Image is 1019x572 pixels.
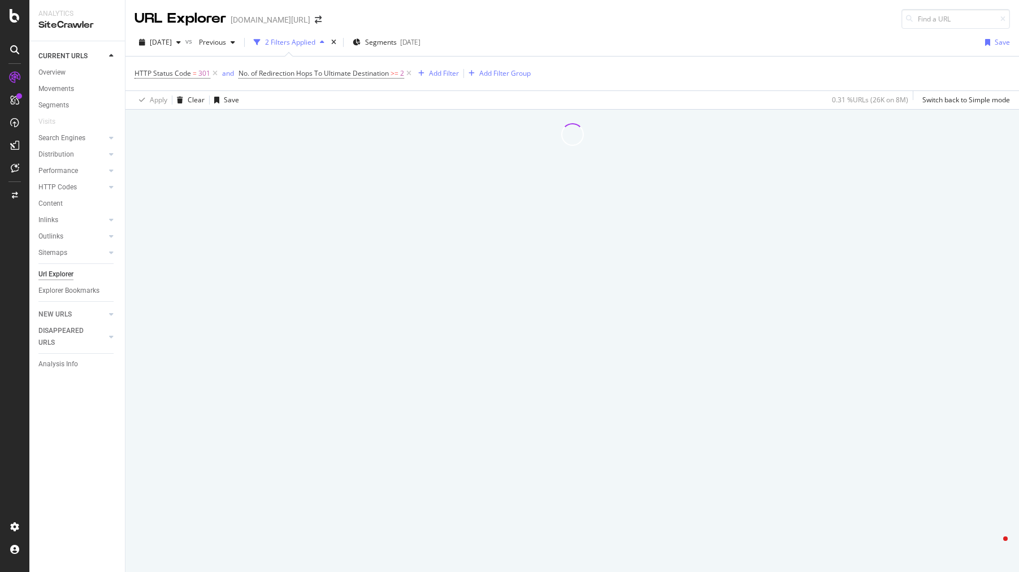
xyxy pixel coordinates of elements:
button: Add Filter Group [464,67,531,80]
div: Apply [150,95,167,105]
a: Overview [38,67,117,79]
input: Find a URL [901,9,1010,29]
div: Add Filter Group [479,68,531,78]
div: 0.31 % URLs ( 26K on 8M ) [832,95,908,105]
div: 2 Filters Applied [265,37,315,47]
a: Performance [38,165,106,177]
button: Clear [172,91,205,109]
button: and [222,68,234,79]
a: Inlinks [38,214,106,226]
div: Sitemaps [38,247,67,259]
div: [DATE] [400,37,420,47]
div: CURRENT URLS [38,50,88,62]
button: Switch back to Simple mode [918,91,1010,109]
button: Previous [194,33,240,51]
a: DISAPPEARED URLS [38,325,106,349]
a: Url Explorer [38,268,117,280]
div: Add Filter [429,68,459,78]
a: Analysis Info [38,358,117,370]
a: NEW URLS [38,309,106,320]
span: >= [391,68,398,78]
div: DISAPPEARED URLS [38,325,96,349]
span: 2 [400,66,404,81]
a: Outlinks [38,231,106,242]
div: Switch back to Simple mode [922,95,1010,105]
span: vs [185,36,194,46]
div: Clear [188,95,205,105]
div: Explorer Bookmarks [38,285,99,297]
span: HTTP Status Code [135,68,191,78]
button: [DATE] [135,33,185,51]
div: Performance [38,165,78,177]
div: Save [995,37,1010,47]
span: Segments [365,37,397,47]
div: [DOMAIN_NAME][URL] [231,14,310,25]
span: = [193,68,197,78]
div: Movements [38,83,74,95]
span: Previous [194,37,226,47]
div: HTTP Codes [38,181,77,193]
a: Movements [38,83,117,95]
div: Analytics [38,9,116,19]
a: Search Engines [38,132,106,144]
div: Inlinks [38,214,58,226]
button: Save [210,91,239,109]
a: HTTP Codes [38,181,106,193]
button: Segments[DATE] [348,33,425,51]
span: 301 [198,66,210,81]
div: Outlinks [38,231,63,242]
div: and [222,68,234,78]
a: Visits [38,116,67,128]
button: Save [981,33,1010,51]
div: Overview [38,67,66,79]
div: Content [38,198,63,210]
span: 2025 Oct. 3rd [150,37,172,47]
div: SiteCrawler [38,19,116,32]
div: Url Explorer [38,268,73,280]
div: Analysis Info [38,358,78,370]
a: Explorer Bookmarks [38,285,117,297]
a: Content [38,198,117,210]
div: NEW URLS [38,309,72,320]
span: No. of Redirection Hops To Ultimate Destination [239,68,389,78]
a: Distribution [38,149,106,161]
button: Apply [135,91,167,109]
div: times [329,37,339,48]
a: CURRENT URLS [38,50,106,62]
button: Add Filter [414,67,459,80]
iframe: Intercom live chat [981,534,1008,561]
div: Visits [38,116,55,128]
a: Sitemaps [38,247,106,259]
div: arrow-right-arrow-left [315,16,322,24]
div: Distribution [38,149,74,161]
a: Segments [38,99,117,111]
button: 2 Filters Applied [249,33,329,51]
div: URL Explorer [135,9,226,28]
div: Save [224,95,239,105]
div: Segments [38,99,69,111]
div: Search Engines [38,132,85,144]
